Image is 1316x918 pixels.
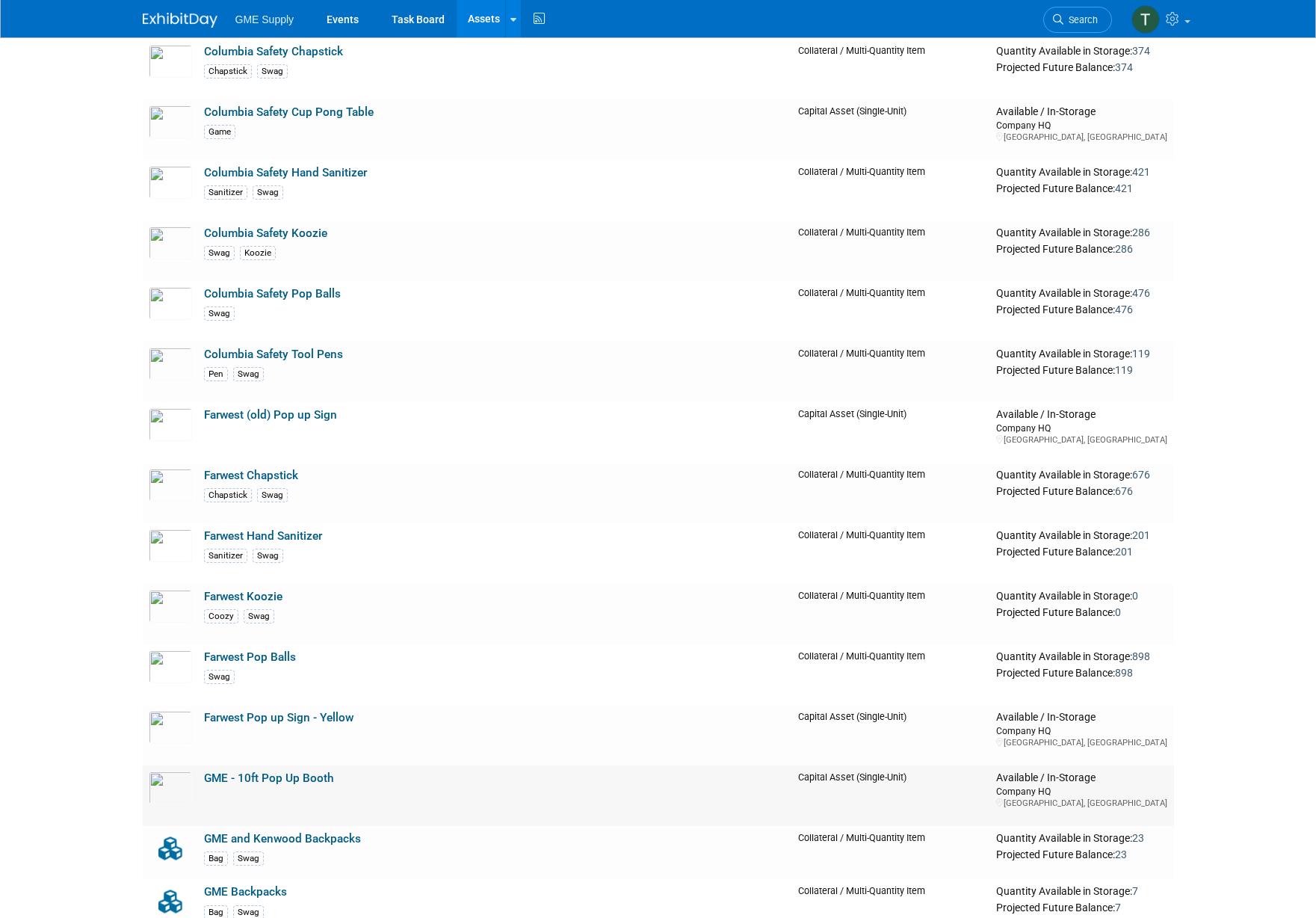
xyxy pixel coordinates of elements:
[204,851,228,866] div: Bag
[253,549,283,563] div: Swag
[792,281,991,342] td: Collateral / Multi-Quantity Item
[792,221,991,281] td: Collateral / Multi-Quantity Item
[996,603,1167,620] div: Projected Future Balance:
[204,45,343,58] a: Columbia Safety Chapstick
[996,711,1167,724] div: Available / In-Storage
[1115,243,1133,255] span: 286
[240,246,276,260] div: Koozie
[996,845,1167,862] div: Projected Future Balance:
[996,885,1167,899] div: Quantity Available in Storage:
[204,185,247,200] div: Sanitizer
[204,488,252,502] div: Chapstick
[1115,61,1133,73] span: 374
[1115,304,1133,315] span: 476
[1115,848,1127,860] span: 23
[1115,667,1133,679] span: 898
[204,469,298,482] a: Farwest Chapstick
[257,488,288,502] div: Swag
[792,765,991,826] td: Capital Asset (Single-Unit)
[996,45,1167,58] div: Quantity Available in Storage:
[996,132,1167,143] div: [GEOGRAPHIC_DATA], [GEOGRAPHIC_DATA]
[204,885,287,899] a: GME Backpacks
[204,771,334,785] a: GME - 10ft Pop Up Booth
[204,650,296,664] a: Farwest Pop Balls
[1063,14,1098,25] span: Search
[204,227,327,240] a: Columbia Safety Koozie
[235,13,294,25] span: GME Supply
[996,785,1167,798] div: Company HQ
[996,724,1167,737] div: Company HQ
[244,609,274,623] div: Swag
[204,287,341,301] a: Columbia Safety Pop Balls
[1132,469,1150,481] span: 676
[996,408,1167,422] div: Available / In-Storage
[1043,7,1112,33] a: Search
[233,367,264,381] div: Swag
[996,737,1167,748] div: [GEOGRAPHIC_DATA], [GEOGRAPHIC_DATA]
[204,348,343,361] a: Columbia Safety Tool Pens
[204,529,322,543] a: Farwest Hand Sanitizer
[1132,650,1150,662] span: 898
[996,469,1167,482] div: Quantity Available in Storage:
[1115,485,1133,497] span: 676
[1132,166,1150,178] span: 421
[996,348,1167,361] div: Quantity Available in Storage:
[996,832,1167,845] div: Quantity Available in Storage:
[233,851,264,866] div: Swag
[996,664,1167,680] div: Projected Future Balance:
[204,408,337,422] a: Farwest (old) Pop up Sign
[996,105,1167,119] div: Available / In-Storage
[792,644,991,705] td: Collateral / Multi-Quantity Item
[204,590,282,603] a: Farwest Koozie
[1115,364,1133,376] span: 119
[1132,529,1150,541] span: 201
[1132,832,1144,844] span: 23
[792,705,991,765] td: Capital Asset (Single-Unit)
[1132,590,1138,602] span: 0
[996,543,1167,559] div: Projected Future Balance:
[204,609,238,623] div: Coozy
[253,185,283,200] div: Swag
[996,422,1167,434] div: Company HQ
[1115,546,1133,558] span: 201
[1132,885,1138,897] span: 7
[996,58,1167,75] div: Projected Future Balance:
[1115,606,1121,618] span: 0
[996,361,1167,378] div: Projected Future Balance:
[792,160,991,221] td: Collateral / Multi-Quantity Item
[1131,5,1160,34] img: Todd Licence
[996,434,1167,446] div: [GEOGRAPHIC_DATA], [GEOGRAPHIC_DATA]
[204,125,235,139] div: Game
[996,287,1167,301] div: Quantity Available in Storage:
[792,402,991,463] td: Capital Asset (Single-Unit)
[792,99,991,160] td: Capital Asset (Single-Unit)
[1132,45,1150,57] span: 374
[792,463,991,523] td: Collateral / Multi-Quantity Item
[792,342,991,402] td: Collateral / Multi-Quantity Item
[996,529,1167,543] div: Quantity Available in Storage:
[792,39,991,99] td: Collateral / Multi-Quantity Item
[996,166,1167,179] div: Quantity Available in Storage:
[996,771,1167,785] div: Available / In-Storage
[792,584,991,644] td: Collateral / Multi-Quantity Item
[792,826,991,880] td: Collateral / Multi-Quantity Item
[204,166,367,179] a: Columbia Safety Hand Sanitizer
[996,227,1167,240] div: Quantity Available in Storage:
[996,482,1167,499] div: Projected Future Balance:
[204,105,374,119] a: Columbia Safety Cup Pong Table
[996,119,1167,132] div: Company HQ
[996,301,1167,317] div: Projected Future Balance:
[1132,287,1150,299] span: 476
[204,832,361,845] a: GME and Kenwood Backpacks
[996,899,1167,915] div: Projected Future Balance:
[996,650,1167,664] div: Quantity Available in Storage:
[996,590,1167,603] div: Quantity Available in Storage:
[996,240,1167,256] div: Projected Future Balance:
[204,367,228,381] div: Pen
[143,13,217,28] img: ExhibitDay
[792,523,991,584] td: Collateral / Multi-Quantity Item
[204,306,235,321] div: Swag
[204,670,235,684] div: Swag
[204,711,353,724] a: Farwest Pop up Sign - Yellow
[1115,902,1121,914] span: 7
